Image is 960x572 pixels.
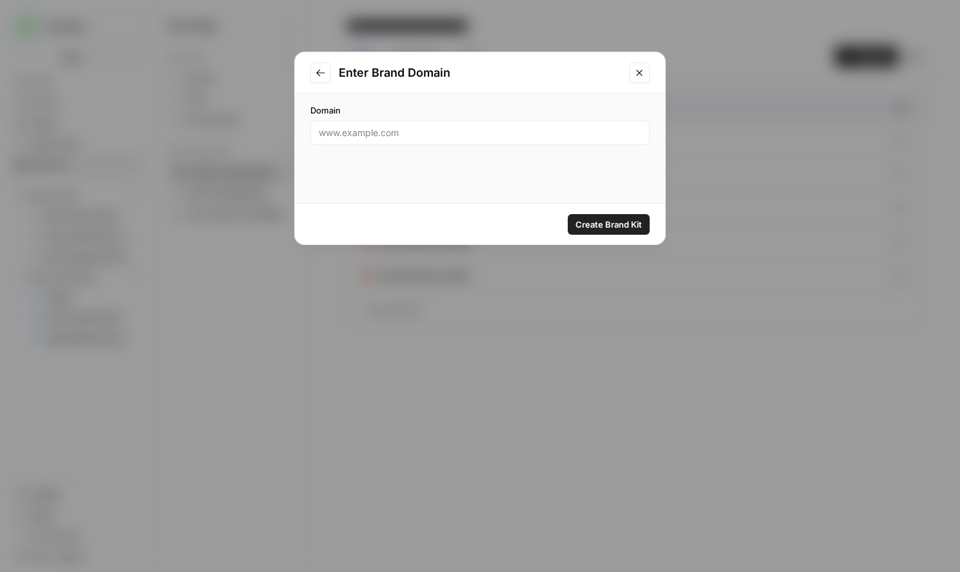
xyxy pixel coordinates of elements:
[575,218,642,231] span: Create Brand Kit
[310,104,650,117] label: Domain
[629,63,650,83] button: Close modal
[310,63,331,83] button: Go to previous step
[339,64,621,82] h2: Enter Brand Domain
[319,126,641,139] input: www.example.com
[568,214,650,235] button: Create Brand Kit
